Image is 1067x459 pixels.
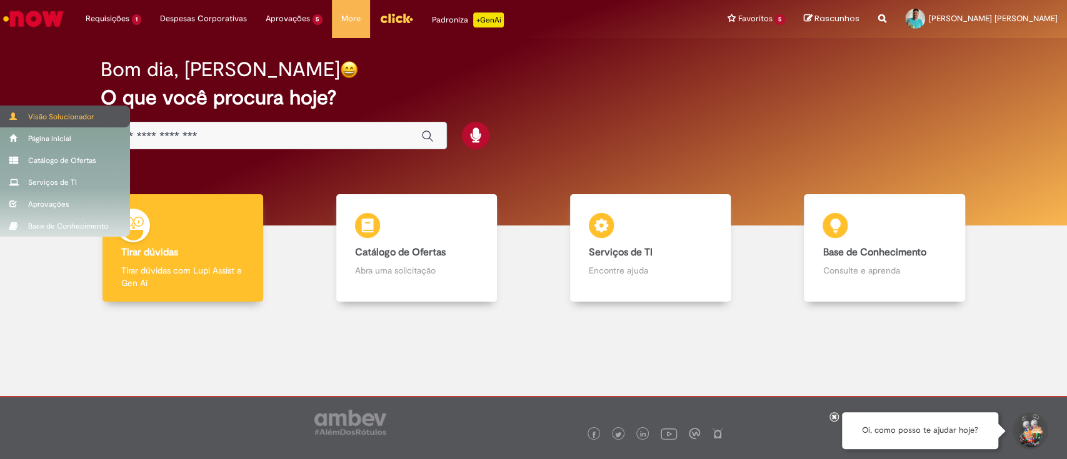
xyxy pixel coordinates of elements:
p: +GenAi [473,12,504,27]
h2: Bom dia, [PERSON_NAME] [101,59,340,81]
span: 1 [132,14,141,25]
img: logo_footer_linkedin.png [640,431,646,438]
img: logo_footer_twitter.png [615,432,621,438]
a: Rascunhos [804,13,859,25]
img: ServiceNow [1,6,66,31]
p: Encontre ajuda [589,264,712,277]
span: 5 [313,14,323,25]
div: Padroniza [432,12,504,27]
p: Consulte e aprenda [823,264,946,277]
a: Catálogo de Ofertas Abra uma solicitação [299,194,533,302]
b: Catálogo de Ofertas [355,246,446,259]
b: Tirar dúvidas [121,246,178,259]
button: Iniciar Conversa de Suporte [1011,412,1048,450]
span: [PERSON_NAME] [PERSON_NAME] [929,13,1058,24]
b: Base de Conhecimento [823,246,926,259]
img: logo_footer_youtube.png [661,425,677,442]
h2: O que você procura hoje? [101,87,966,109]
span: Requisições [86,12,129,25]
span: Favoritos [738,12,772,25]
b: Serviços de TI [589,246,653,259]
span: More [341,12,361,25]
a: Tirar dúvidas Tirar dúvidas com Lupi Assist e Gen Ai [66,194,299,302]
span: 5 [774,14,785,25]
a: Base de Conhecimento Consulte e aprenda [768,194,1001,302]
span: Aprovações [266,12,310,25]
img: happy-face.png [340,61,358,79]
img: click_logo_yellow_360x200.png [379,9,413,27]
p: Tirar dúvidas com Lupi Assist e Gen Ai [121,264,244,289]
a: Serviços de TI Encontre ajuda [534,194,768,302]
img: logo_footer_naosei.png [712,428,723,439]
img: logo_footer_facebook.png [591,432,597,438]
span: Despesas Corporativas [160,12,247,25]
p: Abra uma solicitação [355,264,478,277]
div: Oi, como posso te ajudar hoje? [842,412,998,449]
img: logo_footer_ambev_rotulo_gray.png [314,410,386,435]
img: logo_footer_workplace.png [689,428,700,439]
span: Rascunhos [814,12,859,24]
